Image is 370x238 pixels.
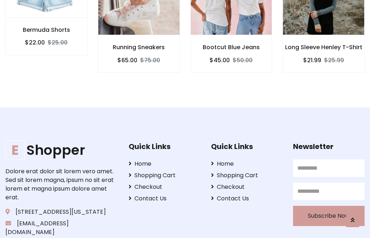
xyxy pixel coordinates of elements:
[211,194,283,203] a: Contact Us
[211,171,283,180] a: Shopping Cart
[303,57,321,64] h6: $21.99
[129,142,200,151] h5: Quick Links
[5,167,117,202] p: Dolore erat dolor sit lorem vero amet. Sed sit lorem magna, ipsum no sit erat lorem et magna ipsu...
[25,39,45,46] h6: $22.00
[5,142,117,158] a: EShopper
[117,57,137,64] h6: $65.00
[283,44,364,51] h6: Long Sleeve Henley T-Shirt
[98,44,180,51] h6: Running Sneakers
[211,183,283,191] a: Checkout
[293,142,365,151] h5: Newsletter
[6,26,87,33] h6: Bermuda Shorts
[211,160,283,168] a: Home
[48,38,68,47] del: $25.00
[233,56,253,64] del: $50.00
[210,57,230,64] h6: $45.00
[129,160,200,168] a: Home
[191,44,272,51] h6: Bootcut Blue Jeans
[293,206,365,226] button: Subscribe Now
[129,183,200,191] a: Checkout
[5,140,25,160] span: E
[129,171,200,180] a: Shopping Cart
[5,219,117,237] p: [EMAIL_ADDRESS][DOMAIN_NAME]
[129,194,200,203] a: Contact Us
[140,56,160,64] del: $75.00
[5,142,117,158] h1: Shopper
[211,142,283,151] h5: Quick Links
[324,56,344,64] del: $25.99
[5,208,117,216] p: [STREET_ADDRESS][US_STATE]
